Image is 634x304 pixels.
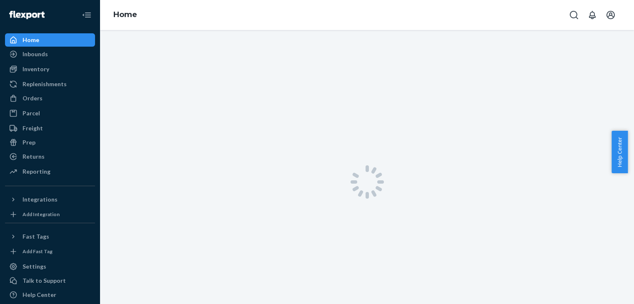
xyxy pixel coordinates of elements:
[5,122,95,135] a: Freight
[5,209,95,219] a: Add Integration
[602,7,619,23] button: Open account menu
[23,211,60,218] div: Add Integration
[611,131,628,173] button: Help Center
[23,138,35,147] div: Prep
[5,165,95,178] a: Reporting
[5,288,95,302] a: Help Center
[5,193,95,206] button: Integrations
[566,7,582,23] button: Open Search Box
[113,10,137,19] a: Home
[23,109,40,117] div: Parcel
[78,7,95,23] button: Close Navigation
[23,291,56,299] div: Help Center
[23,124,43,132] div: Freight
[5,247,95,257] a: Add Fast Tag
[5,150,95,163] a: Returns
[23,232,49,241] div: Fast Tags
[584,7,601,23] button: Open notifications
[5,260,95,273] a: Settings
[23,94,43,102] div: Orders
[23,152,45,161] div: Returns
[5,92,95,105] a: Orders
[5,33,95,47] a: Home
[23,277,66,285] div: Talk to Support
[23,50,48,58] div: Inbounds
[23,167,50,176] div: Reporting
[23,65,49,73] div: Inventory
[5,47,95,61] a: Inbounds
[23,80,67,88] div: Replenishments
[5,274,95,287] a: Talk to Support
[5,77,95,91] a: Replenishments
[5,230,95,243] button: Fast Tags
[5,136,95,149] a: Prep
[5,107,95,120] a: Parcel
[23,262,46,271] div: Settings
[23,248,53,255] div: Add Fast Tag
[23,36,39,44] div: Home
[5,62,95,76] a: Inventory
[23,195,58,204] div: Integrations
[107,3,144,27] ol: breadcrumbs
[9,11,45,19] img: Flexport logo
